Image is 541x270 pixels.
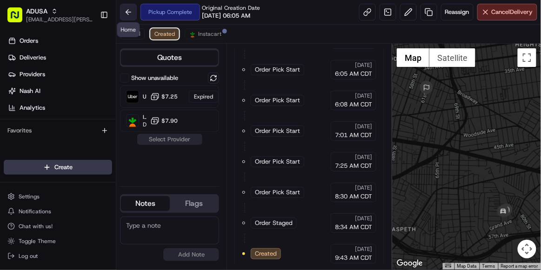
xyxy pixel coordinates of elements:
span: Order Staged [255,219,293,227]
button: Quotes [121,50,218,65]
span: Created [255,250,277,258]
span: Knowledge Base [19,134,71,144]
span: [DATE] [355,184,372,191]
div: Start new chat [32,88,153,98]
span: Create [54,163,73,171]
span: Chat with us! [19,223,53,230]
a: 💻API Documentation [75,131,153,147]
label: Show unavailable [131,74,178,82]
button: Toggle fullscreen view [518,48,536,67]
button: Show satellite imagery [429,48,475,67]
a: Providers [4,67,116,82]
span: 8:34 AM CDT [335,223,372,231]
img: Instacart [127,115,139,127]
img: Uber [127,91,139,103]
span: Created [154,30,175,38]
a: Report a map error [501,263,538,269]
span: Dropoff ETA - [143,121,147,128]
button: Toggle Theme [4,235,112,248]
span: Toggle Theme [19,237,56,245]
button: Create [4,160,112,175]
span: Order Pick Start [255,127,300,135]
span: [DATE] [355,123,372,130]
span: Uber [143,93,147,100]
a: Deliveries [4,50,116,65]
p: Welcome 👋 [9,37,169,52]
button: Created [150,28,179,40]
span: Order Pick Start [255,66,300,74]
span: Settings [19,193,40,200]
div: Expired [189,91,219,103]
button: Show street map [397,48,429,67]
span: 7:25 AM CDT [335,162,372,170]
button: Instacart [185,28,226,40]
span: [DATE] [355,153,372,161]
span: API Documentation [88,134,149,144]
div: We're available if you need us! [32,98,118,105]
span: 7:01 AM CDT [335,131,372,139]
span: Log out [19,252,38,260]
span: 6:08 AM CDT [335,100,372,109]
button: Start new chat [158,91,169,102]
button: $7.25 [150,92,178,101]
button: Map camera controls [518,240,536,258]
a: Orders [4,33,116,48]
div: 💻 [79,135,86,143]
span: Order Pick Start [255,96,300,105]
button: [EMAIL_ADDRESS][PERSON_NAME][DOMAIN_NAME] [26,16,93,23]
a: 📗Knowledge Base [6,131,75,147]
span: Order Pick Start [255,158,300,166]
button: Notes [121,196,170,211]
button: Keyboard shortcuts [445,263,452,268]
span: Instacart [143,113,147,121]
span: [DATE] [355,92,372,99]
img: 1736555255976-a54dd68f-1ca7-489b-9aae-adbdc363a1c4 [9,88,26,105]
div: Home [117,22,140,37]
span: 8:30 AM CDT [335,192,372,201]
span: 6:05 AM CDT [335,70,372,78]
div: 2 [419,81,434,96]
span: [DATE] 06:05 AM [202,12,250,20]
span: Notifications [19,208,51,215]
a: Terms [482,263,495,269]
button: Reassign [441,4,474,20]
span: Reassign [445,8,469,16]
button: Notifications [4,205,112,218]
button: $7.90 [150,116,178,125]
a: Open this area in Google Maps (opens a new window) [394,257,425,270]
span: Nash AI [20,87,40,95]
img: profile_instacart_ahold_partner.png [189,30,196,38]
span: Providers [20,70,45,79]
input: Clear [24,59,154,69]
button: ADUSA[EMAIL_ADDRESS][PERSON_NAME][DOMAIN_NAME] [4,4,96,26]
span: $7.25 [161,93,178,100]
span: Instacart [198,30,221,38]
button: Flags [170,196,219,211]
img: Nash [9,9,28,27]
button: Log out [4,250,112,263]
a: Nash AI [4,84,116,99]
span: [DATE] [355,215,372,222]
div: 📗 [9,135,17,143]
span: Analytics [20,104,45,112]
span: Original Creation Date [202,4,260,12]
span: 9:43 AM CDT [335,254,372,262]
span: Order Pick Start [255,188,300,197]
a: Powered byPylon [66,157,113,164]
div: 1 [494,203,513,221]
span: Deliveries [20,53,46,62]
button: Settings [4,190,112,203]
button: Chat with us! [4,220,112,233]
img: Google [394,257,425,270]
button: CancelDelivery [477,4,537,20]
span: [DATE] [355,61,372,69]
button: Map Data [457,263,477,270]
span: Cancel Delivery [492,8,533,16]
button: ADUSA [26,7,47,16]
a: Analytics [4,100,116,115]
span: [DATE] [355,245,372,253]
div: Favorites [4,123,112,138]
span: $7.90 [161,117,178,125]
